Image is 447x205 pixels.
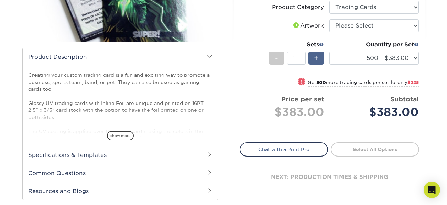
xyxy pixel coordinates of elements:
span: show more [107,131,134,140]
h2: Product Description [23,48,218,66]
strong: Price per set [281,95,324,103]
strong: Subtotal [390,95,419,103]
span: - [275,53,278,63]
span: ! [301,78,303,86]
div: Sets [269,41,324,49]
div: Artwork [292,22,324,30]
div: Product Category [272,3,324,11]
span: + [314,53,318,63]
div: $383.00 [245,104,324,120]
p: Creating your custom trading card is a fun and exciting way to promote a business, sports team, b... [28,72,212,149]
div: next: production times & shipping [240,157,419,198]
span: only [397,80,419,85]
h2: Specifications & Templates [23,146,218,164]
span: $225 [407,80,419,85]
strong: 500 [316,80,326,85]
a: Select All Options [331,142,419,156]
div: Open Intercom Messenger [424,182,440,198]
h2: Resources and Blogs [23,182,218,200]
div: $383.00 [335,104,419,120]
small: Get more trading cards per set for [308,80,419,87]
a: Chat with a Print Pro [240,142,328,156]
h2: Common Questions [23,164,218,182]
div: Quantity per Set [329,41,419,49]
